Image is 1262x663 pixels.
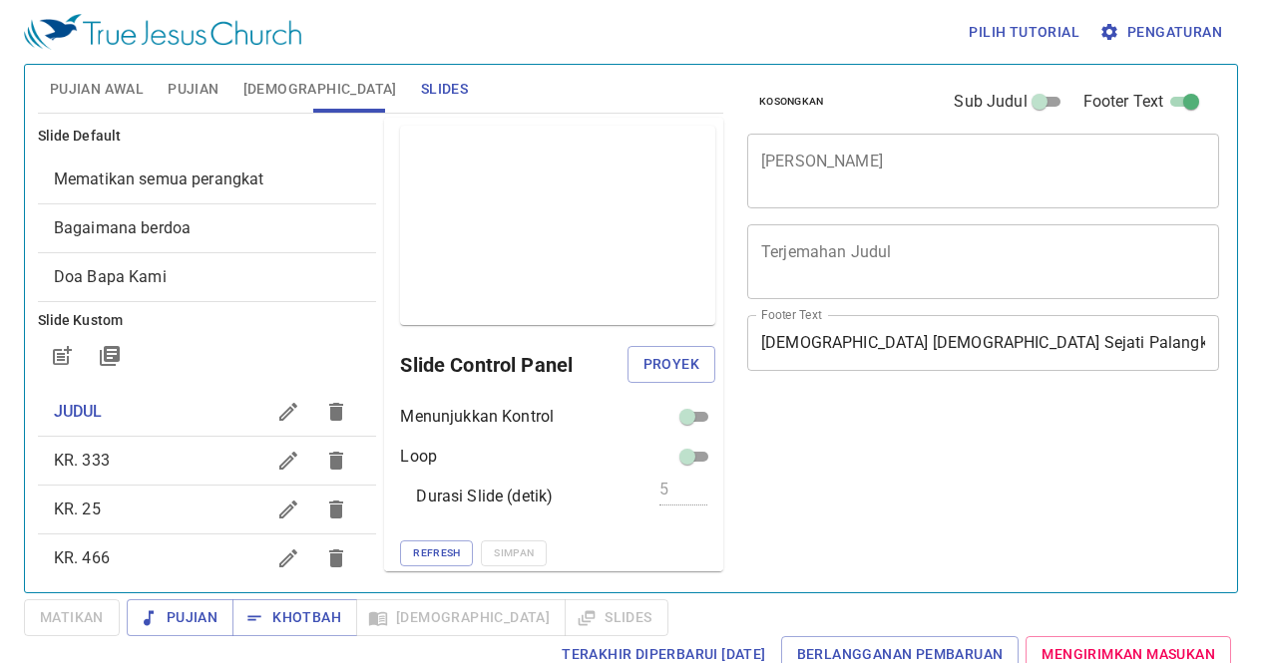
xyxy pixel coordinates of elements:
button: Pengaturan [1095,14,1230,51]
span: [object Object] [54,218,191,237]
span: Footer Text [1083,90,1164,114]
h6: Slide Control Panel [400,349,627,381]
button: Refresh [400,540,473,566]
div: Mematikan semua perangkat [38,156,377,203]
span: [object Object] [54,169,264,188]
button: Pujian [127,599,233,636]
span: Pujian Awal [50,77,144,102]
div: Bagaimana berdoa [38,204,377,252]
span: KR. 25 [54,499,101,518]
div: KR. 466 [38,534,377,582]
span: [DEMOGRAPHIC_DATA] [243,77,397,102]
div: Doa Bapa Kami [38,253,377,301]
p: Durasi Slide (detik) [416,485,553,508]
div: KR. 333 [38,437,377,485]
span: [object Object] [54,267,167,286]
h6: Slide Default [38,126,377,148]
span: Pengaturan [1103,20,1222,45]
span: Pilih tutorial [969,20,1079,45]
h6: Slide Kustom [38,310,377,332]
span: JUDUL [54,402,103,421]
div: KR. 25 [38,486,377,533]
span: Slides [421,77,468,102]
span: Sub Judul [954,90,1027,114]
span: Pujian [143,605,217,630]
p: Loop [400,445,437,469]
img: True Jesus Church [24,14,301,50]
iframe: from-child [739,392,1127,591]
span: KR. 466 [54,548,110,567]
button: Pilih tutorial [961,14,1087,51]
span: Pujian [168,77,218,102]
button: Proyek [628,346,715,383]
button: Khotbah [232,599,357,636]
span: KR. 333 [54,451,110,470]
button: Kosongkan [747,90,836,114]
span: Refresh [413,544,460,562]
p: Menunjukkan Kontrol [400,405,554,429]
span: Proyek [643,352,699,377]
div: JUDUL [38,388,377,436]
span: Kosongkan [759,93,824,111]
span: Khotbah [248,605,341,630]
